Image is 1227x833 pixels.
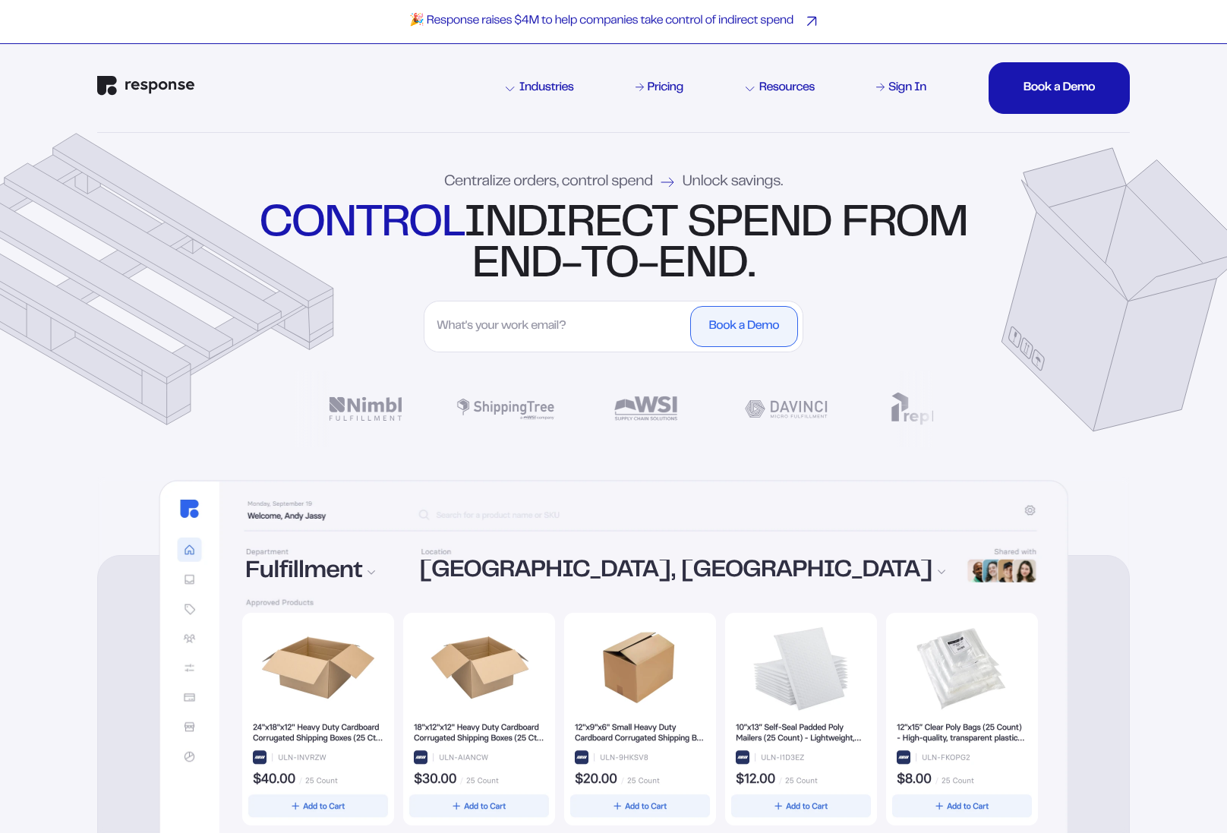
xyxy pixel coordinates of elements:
div: Pricing [648,82,683,94]
span: Unlock savings. [683,175,783,190]
button: Book a DemoBook a DemoBook a DemoBook a Demo [989,62,1130,114]
div: Sign In [888,82,926,94]
div: Book a Demo [1024,82,1095,94]
input: What's your work email? [429,306,686,347]
div: Fulfillment [245,560,402,585]
div: Resources [746,82,815,94]
div: Book a Demo [709,320,779,333]
div: Centralize orders, control spend [444,175,783,190]
strong: control [260,205,464,245]
button: Book a Demo [690,306,798,347]
img: Response Logo [97,76,194,96]
div: indirect spend from end-to-end. [256,204,972,286]
div: Industries [506,82,574,94]
div: [GEOGRAPHIC_DATA], [GEOGRAPHIC_DATA] [419,560,946,584]
a: Response Home [97,76,194,99]
a: Pricing [633,79,686,97]
a: Sign In [874,79,929,97]
p: 🎉 Response raises $4M to help companies take control of indirect spend [409,14,793,30]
